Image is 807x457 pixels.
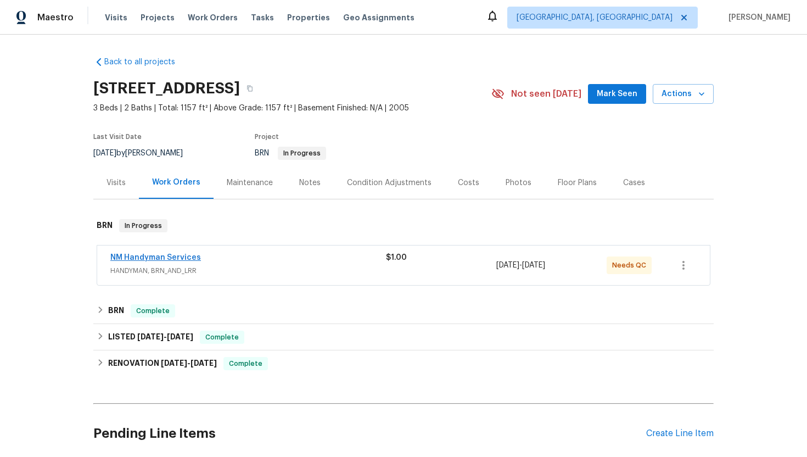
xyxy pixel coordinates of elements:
div: Floor Plans [558,177,597,188]
span: [DATE] [137,333,164,341]
div: Maintenance [227,177,273,188]
span: Needs QC [612,260,651,271]
div: Condition Adjustments [347,177,431,188]
span: [DATE] [93,149,116,157]
h6: BRN [108,304,124,317]
div: Photos [506,177,531,188]
span: In Progress [279,150,325,157]
h2: [STREET_ADDRESS] [93,83,240,94]
span: Maestro [37,12,74,23]
span: - [496,260,545,271]
button: Copy Address [240,79,260,98]
div: RENOVATION [DATE]-[DATE]Complete [93,350,714,377]
button: Mark Seen [588,84,646,104]
span: [DATE] [190,359,217,367]
span: Complete [132,305,174,316]
div: LISTED [DATE]-[DATE]Complete [93,324,714,350]
div: Costs [458,177,479,188]
span: [DATE] [167,333,193,341]
span: [GEOGRAPHIC_DATA], [GEOGRAPHIC_DATA] [517,12,672,23]
button: Actions [653,84,714,104]
h6: LISTED [108,331,193,344]
span: $1.00 [386,254,407,261]
span: Complete [201,332,243,343]
span: 3 Beds | 2 Baths | Total: 1157 ft² | Above Grade: 1157 ft² | Basement Finished: N/A | 2005 [93,103,491,114]
span: Geo Assignments [343,12,414,23]
span: - [137,333,193,341]
div: Work Orders [152,177,200,188]
div: Cases [623,177,645,188]
span: In Progress [120,220,166,231]
span: Not seen [DATE] [511,88,581,99]
span: Projects [141,12,175,23]
span: - [161,359,217,367]
span: [PERSON_NAME] [724,12,791,23]
h6: BRN [97,219,113,232]
span: Complete [225,358,267,369]
div: Notes [299,177,321,188]
a: NM Handyman Services [110,254,201,261]
span: BRN [255,149,326,157]
div: Visits [107,177,126,188]
span: [DATE] [161,359,187,367]
span: Work Orders [188,12,238,23]
span: [DATE] [522,261,545,269]
div: Create Line Item [646,428,714,439]
span: Visits [105,12,127,23]
div: BRN Complete [93,298,714,324]
div: by [PERSON_NAME] [93,147,196,160]
span: Project [255,133,279,140]
div: BRN In Progress [93,208,714,243]
span: Actions [662,87,705,101]
span: Last Visit Date [93,133,142,140]
span: Mark Seen [597,87,637,101]
span: Tasks [251,14,274,21]
a: Back to all projects [93,57,199,68]
span: Properties [287,12,330,23]
h6: RENOVATION [108,357,217,370]
span: HANDYMAN, BRN_AND_LRR [110,265,386,276]
span: [DATE] [496,261,519,269]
